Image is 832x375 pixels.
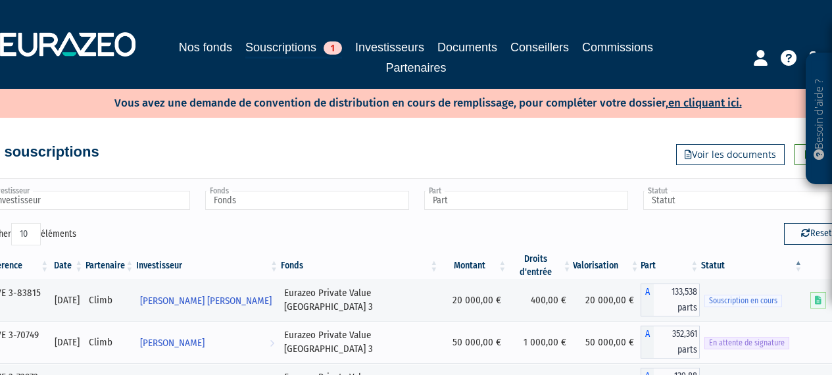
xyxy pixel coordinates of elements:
[84,253,135,279] th: Partenaire: activer pour trier la colonne par ordre croissant
[270,331,274,355] i: Voir l'investisseur
[573,279,641,321] td: 20 000,00 €
[654,284,700,316] span: 133,538 parts
[55,293,80,307] div: [DATE]
[641,284,654,316] span: A
[668,96,742,110] a: en cliquant ici.
[573,321,641,363] td: 50 000,00 €
[284,286,435,314] div: Eurazeo Private Value [GEOGRAPHIC_DATA] 3
[385,59,446,77] a: Partenaires
[641,284,700,316] div: A - Eurazeo Private Value Europe 3
[140,289,272,313] span: [PERSON_NAME] [PERSON_NAME]
[700,253,804,279] th: Statut : activer pour trier la colonne par ordre d&eacute;croissant
[704,295,782,307] span: Souscription en cours
[641,326,654,359] span: A
[508,253,572,279] th: Droits d'entrée: activer pour trier la colonne par ordre croissant
[324,41,342,55] span: 1
[179,38,232,57] a: Nos fonds
[84,321,135,363] td: Climb
[508,279,572,321] td: 400,00 €
[270,313,274,337] i: Voir l'investisseur
[510,38,569,57] a: Conseillers
[573,253,641,279] th: Valorisation: activer pour trier la colonne par ordre croissant
[355,38,424,57] a: Investisseurs
[245,38,342,59] a: Souscriptions1
[84,279,135,321] td: Climb
[439,279,508,321] td: 20 000,00 €
[280,253,439,279] th: Fonds: activer pour trier la colonne par ordre croissant
[641,253,700,279] th: Part: activer pour trier la colonne par ordre croissant
[437,38,497,57] a: Documents
[11,223,41,245] select: Afficheréléments
[135,329,280,355] a: [PERSON_NAME]
[284,328,435,357] div: Eurazeo Private Value [GEOGRAPHIC_DATA] 3
[50,253,84,279] th: Date: activer pour trier la colonne par ordre croissant
[76,92,742,111] p: Vous avez une demande de convention de distribution en cours de remplissage, pour compléter votre...
[654,326,700,359] span: 352,361 parts
[135,253,280,279] th: Investisseur: activer pour trier la colonne par ordre croissant
[812,60,827,178] p: Besoin d'aide ?
[641,326,700,359] div: A - Eurazeo Private Value Europe 3
[140,331,205,355] span: [PERSON_NAME]
[439,253,508,279] th: Montant: activer pour trier la colonne par ordre croissant
[55,336,80,349] div: [DATE]
[508,321,572,363] td: 1 000,00 €
[676,144,785,165] a: Voir les documents
[135,287,280,313] a: [PERSON_NAME] [PERSON_NAME]
[439,321,508,363] td: 50 000,00 €
[582,38,653,57] a: Commissions
[704,337,789,349] span: En attente de signature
